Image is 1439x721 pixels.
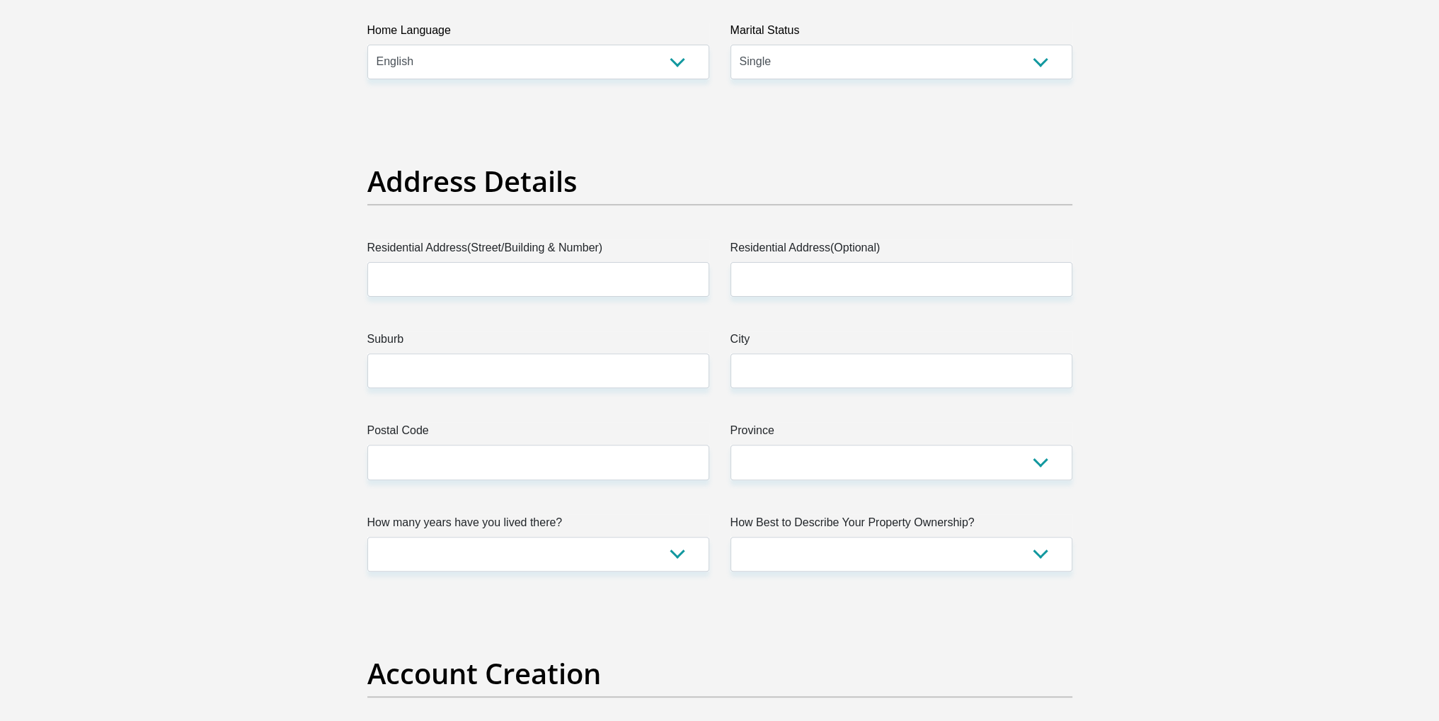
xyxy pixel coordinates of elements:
[730,445,1072,479] select: Please Select a Province
[367,239,709,262] label: Residential Address(Street/Building & Number)
[367,514,709,537] label: How many years have you lived there?
[367,422,709,445] label: Postal Code
[730,537,1072,572] select: Please select a value
[730,22,1072,45] label: Marital Status
[730,239,1072,262] label: Residential Address(Optional)
[730,262,1072,297] input: Address line 2 (Optional)
[367,164,1072,198] h2: Address Details
[367,657,1072,691] h2: Account Creation
[367,353,709,388] input: Suburb
[367,445,709,479] input: Postal Code
[730,422,1072,445] label: Province
[730,353,1072,388] input: City
[367,331,709,353] label: Suburb
[367,22,709,45] label: Home Language
[367,262,709,297] input: Valid residential address
[367,537,709,572] select: Please select a value
[730,331,1072,353] label: City
[730,514,1072,537] label: How Best to Describe Your Property Ownership?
